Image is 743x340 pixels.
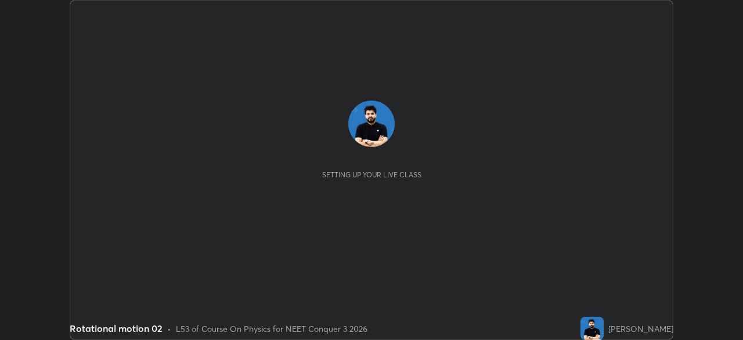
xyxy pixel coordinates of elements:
div: Setting up your live class [322,170,421,179]
div: L53 of Course On Physics for NEET Conquer 3 2026 [176,323,367,335]
div: • [167,323,171,335]
div: Rotational motion 02 [70,321,163,335]
img: 83a18a2ccf0346ec988349b1c8dfe260.jpg [580,317,604,340]
div: [PERSON_NAME] [608,323,673,335]
img: 83a18a2ccf0346ec988349b1c8dfe260.jpg [348,101,395,147]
